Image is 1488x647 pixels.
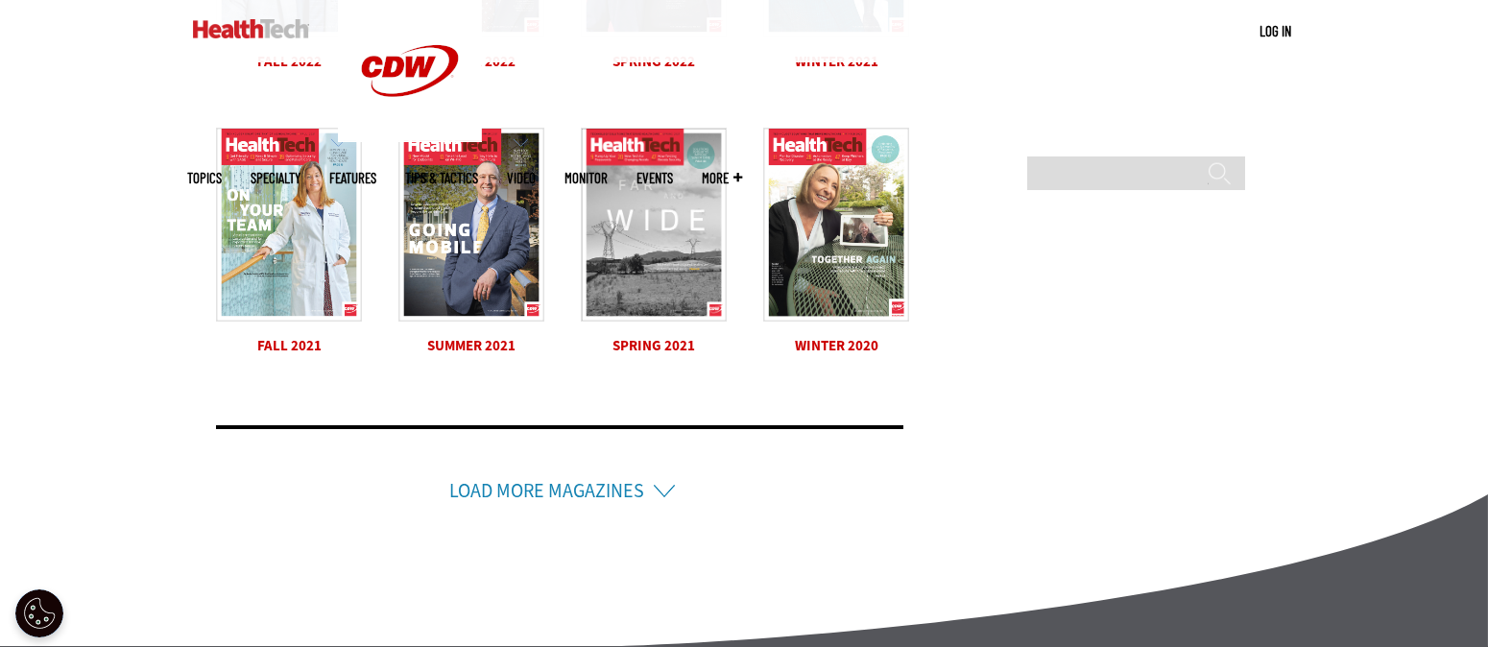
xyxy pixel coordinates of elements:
a: Log in [1260,22,1291,39]
a: Spring 2021 [612,336,695,355]
div: User menu [1260,21,1291,41]
a: Events [636,171,673,185]
img: Home [193,19,309,38]
a: Features [329,171,376,185]
img: HT_Q321_Cover_web.jpg [216,128,362,322]
div: Cookie Settings [15,589,63,637]
img: HT_Q221_Cover_web.jpg [398,128,544,322]
a: CDW [338,127,482,147]
button: Open Preferences [15,589,63,637]
img: HT-Q121_C1_0.jpg [581,128,727,322]
a: Load More Magazines [449,478,644,504]
a: Tips & Tactics [405,171,478,185]
a: Fall 2021 [257,336,322,355]
a: Summer 2021 [427,336,516,355]
a: MonITor [564,171,608,185]
span: More [702,171,742,185]
a: Winter 2020 [795,336,878,355]
a: Video [507,171,536,185]
span: Topics [187,171,222,185]
span: Specialty [251,171,300,185]
img: Cover_web.jpg [763,128,909,322]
